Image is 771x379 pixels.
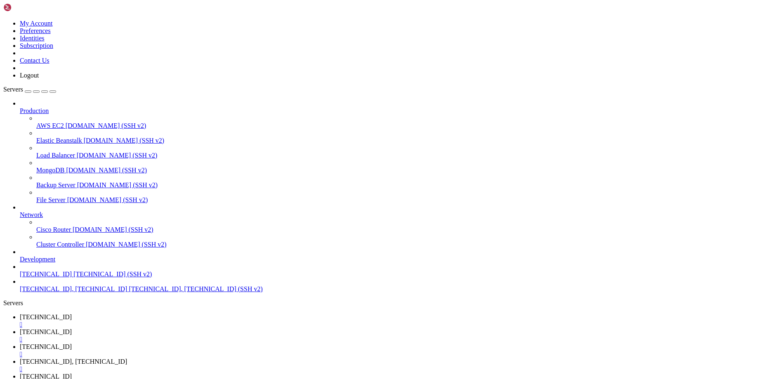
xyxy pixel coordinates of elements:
[3,10,7,17] div: (0, 1)
[20,72,39,79] a: Logout
[20,20,53,27] a: My Account
[36,233,768,248] li: Cluster Controller [DOMAIN_NAME] (SSH v2)
[66,167,147,174] span: [DOMAIN_NAME] (SSH v2)
[36,196,66,203] span: File Server
[20,256,55,263] span: Development
[20,328,768,343] a: 185.245.83.33
[20,263,768,278] li: [TECHNICAL_ID] [TECHNICAL_ID] (SSH v2)
[20,27,51,34] a: Preferences
[20,343,768,358] a: 185.245.83.33
[77,181,158,188] span: [DOMAIN_NAME] (SSH v2)
[20,321,768,328] a: 
[3,3,663,10] x-row: Connection timed out
[84,137,165,144] span: [DOMAIN_NAME] (SSH v2)
[77,152,158,159] span: [DOMAIN_NAME] (SSH v2)
[3,86,56,93] a: Servers
[20,336,768,343] a: 
[36,196,768,204] a: File Server [DOMAIN_NAME] (SSH v2)
[36,189,768,204] li: File Server [DOMAIN_NAME] (SSH v2)
[20,256,768,263] a: Development
[20,313,72,320] span: [TECHNICAL_ID]
[36,137,768,144] a: Elastic Beanstalk [DOMAIN_NAME] (SSH v2)
[36,174,768,189] li: Backup Server [DOMAIN_NAME] (SSH v2)
[3,3,51,12] img: Shellngn
[73,271,152,278] span: [TECHNICAL_ID] (SSH v2)
[20,343,72,350] span: [TECHNICAL_ID]
[20,211,43,218] span: Network
[67,196,148,203] span: [DOMAIN_NAME] (SSH v2)
[3,86,23,93] span: Servers
[20,42,53,49] a: Subscription
[36,241,768,248] a: Cluster Controller [DOMAIN_NAME] (SSH v2)
[36,219,768,233] li: Cisco Router [DOMAIN_NAME] (SSH v2)
[36,167,768,174] a: MongoDB [DOMAIN_NAME] (SSH v2)
[36,152,75,159] span: Load Balancer
[66,122,146,129] span: [DOMAIN_NAME] (SSH v2)
[20,100,768,204] li: Production
[36,144,768,159] li: Load Balancer [DOMAIN_NAME] (SSH v2)
[3,299,768,307] div: Servers
[36,129,768,144] li: Elastic Beanstalk [DOMAIN_NAME] (SSH v2)
[36,167,64,174] span: MongoDB
[36,241,84,248] span: Cluster Controller
[20,365,768,373] a: 
[20,358,127,365] span: [TECHNICAL_ID], [TECHNICAL_ID]
[20,248,768,263] li: Development
[20,358,768,373] a: 83.229.17.143, 2a0a:8dc0:3092::a
[73,226,153,233] span: [DOMAIN_NAME] (SSH v2)
[20,107,768,115] a: Production
[20,285,127,292] span: [TECHNICAL_ID], [TECHNICAL_ID]
[20,107,49,114] span: Production
[20,351,768,358] a: 
[20,271,768,278] a: [TECHNICAL_ID] [TECHNICAL_ID] (SSH v2)
[36,181,768,189] a: Backup Server [DOMAIN_NAME] (SSH v2)
[20,57,50,64] a: Contact Us
[36,137,82,144] span: Elastic Beanstalk
[36,226,768,233] a: Cisco Router [DOMAIN_NAME] (SSH v2)
[36,226,71,233] span: Cisco Router
[36,152,768,159] a: Load Balancer [DOMAIN_NAME] (SSH v2)
[36,122,64,129] span: AWS EC2
[86,241,167,248] span: [DOMAIN_NAME] (SSH v2)
[20,211,768,219] a: Network
[20,285,768,293] a: [TECHNICAL_ID], [TECHNICAL_ID] [TECHNICAL_ID], [TECHNICAL_ID] (SSH v2)
[36,122,768,129] a: AWS EC2 [DOMAIN_NAME] (SSH v2)
[20,35,45,42] a: Identities
[20,204,768,248] li: Network
[36,115,768,129] li: AWS EC2 [DOMAIN_NAME] (SSH v2)
[129,285,262,292] span: [TECHNICAL_ID], [TECHNICAL_ID] (SSH v2)
[20,328,72,335] span: [TECHNICAL_ID]
[36,159,768,174] li: MongoDB [DOMAIN_NAME] (SSH v2)
[3,3,663,10] x-row: plink: unrecognised protocol prefix 'root@[TECHNICAL_ID]'
[20,271,72,278] span: [TECHNICAL_ID]
[20,278,768,293] li: [TECHNICAL_ID], [TECHNICAL_ID] [TECHNICAL_ID], [TECHNICAL_ID] (SSH v2)
[36,181,75,188] span: Backup Server
[20,313,768,328] a: 185.245.83.33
